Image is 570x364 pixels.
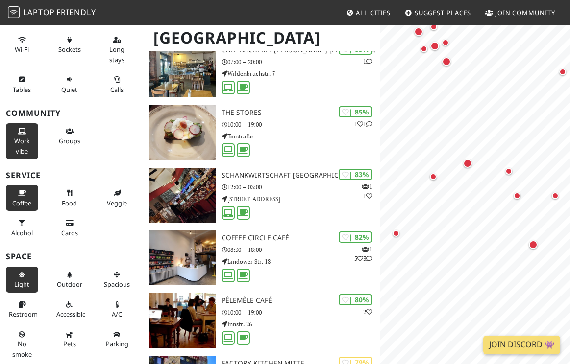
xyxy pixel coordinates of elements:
[62,199,77,207] span: Food
[8,6,20,18] img: LaptopFriendly
[6,326,38,362] button: No smoke
[149,168,216,223] img: Schankwirtschaft Laidak
[339,294,372,305] div: | 80%
[146,24,378,51] h1: [GEOGRAPHIC_DATA]
[14,136,30,155] span: People working
[61,228,78,237] span: Credit cards
[56,7,96,18] span: Friendly
[481,4,559,22] a: Join Community
[222,120,380,129] p: 10:00 – 19:00
[143,293,380,348] a: PêleMêle Café | 80% 2 PêleMêle Café 10:00 – 19:00 Innstr. 26
[339,169,372,180] div: | 83%
[401,4,475,22] a: Suggest Places
[101,32,133,68] button: Long stays
[339,231,372,243] div: | 82%
[463,159,476,172] div: Map marker
[8,4,96,22] a: LaptopFriendly LaptopFriendly
[11,228,33,237] span: Alcohol
[222,308,380,317] p: 10:00 – 19:00
[354,245,372,263] p: 1 5 3
[143,105,380,160] a: The Stores | 85% 11 The Stores 10:00 – 19:00 Torstraße
[514,192,525,204] div: Map marker
[53,296,86,322] button: Accessible
[143,230,380,285] a: Coffee Circle Café | 82% 153 Coffee Circle Café 08:30 – 18:00 Lindower Str. 18
[53,185,86,211] button: Food
[222,194,380,204] p: [STREET_ADDRESS]
[6,123,38,159] button: Work vibe
[104,280,130,289] span: Spacious
[222,296,380,305] h3: PêleMêle Café
[53,71,86,97] button: Quiet
[393,230,404,242] div: Map marker
[222,245,380,254] p: 08:30 – 18:00
[101,267,133,293] button: Spacious
[112,310,122,318] span: Air conditioned
[143,168,380,223] a: Schankwirtschaft Laidak | 83% 11 Schankwirtschaft [GEOGRAPHIC_DATA] 12:00 – 03:00 [STREET_ADDRESS]
[101,296,133,322] button: A/C
[505,168,517,180] div: Map marker
[101,326,133,352] button: Parking
[342,4,395,22] a: All Cities
[149,43,216,97] img: Café Bäckerei Mona Lisa
[495,8,555,17] span: Join Community
[6,215,38,241] button: Alcohol
[552,192,564,204] div: Map marker
[222,319,380,329] p: Innstr. 26
[222,69,380,78] p: Wildenbruchstr. 7
[6,296,38,322] button: Restroom
[107,199,127,207] span: Veggie
[6,185,38,211] button: Coffee
[109,45,124,64] span: Long stays
[222,171,380,180] h3: Schankwirtschaft [GEOGRAPHIC_DATA]
[529,240,542,253] div: Map marker
[222,257,380,266] p: Lindower Str. 18
[23,7,55,18] span: Laptop
[106,340,128,348] span: Parking
[442,57,455,70] div: Map marker
[53,123,86,149] button: Groups
[58,45,81,54] span: Power sockets
[6,32,38,58] button: Wi-Fi
[430,42,443,54] div: Map marker
[14,280,29,289] span: Natural light
[53,32,86,58] button: Sockets
[53,267,86,293] button: Outdoor
[6,109,137,118] h3: Community
[12,199,31,207] span: Coffee
[6,171,137,180] h3: Service
[110,85,124,94] span: Video/audio calls
[362,182,372,201] p: 1 1
[143,43,380,97] a: Café Bäckerei Mona Lisa | 85% 1 Café Bäckerei [PERSON_NAME] [PERSON_NAME] 07:00 – 20:00 Wildenbru...
[339,106,372,117] div: | 85%
[13,85,31,94] span: Work-friendly tables
[149,230,216,285] img: Coffee Circle Café
[53,326,86,352] button: Pets
[414,27,427,40] div: Map marker
[430,23,442,35] div: Map marker
[415,8,471,17] span: Suggest Places
[61,85,77,94] span: Quiet
[57,280,82,289] span: Outdoor area
[12,340,32,358] span: Smoke free
[421,45,432,57] div: Map marker
[6,252,137,261] h3: Space
[56,310,86,318] span: Accessible
[149,293,216,348] img: PêleMêle Café
[9,310,38,318] span: Restroom
[53,215,86,241] button: Cards
[6,17,137,26] h3: Productivity
[101,71,133,97] button: Calls
[222,234,380,242] h3: Coffee Circle Café
[363,307,372,317] p: 2
[356,8,391,17] span: All Cities
[442,39,454,51] div: Map marker
[15,45,29,54] span: Stable Wi-Fi
[6,267,38,293] button: Light
[149,105,216,160] img: The Stores
[59,136,80,145] span: Group tables
[354,119,372,129] p: 1 1
[101,185,133,211] button: Veggie
[222,109,380,117] h3: The Stores
[6,71,38,97] button: Tables
[222,132,380,141] p: Torstraße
